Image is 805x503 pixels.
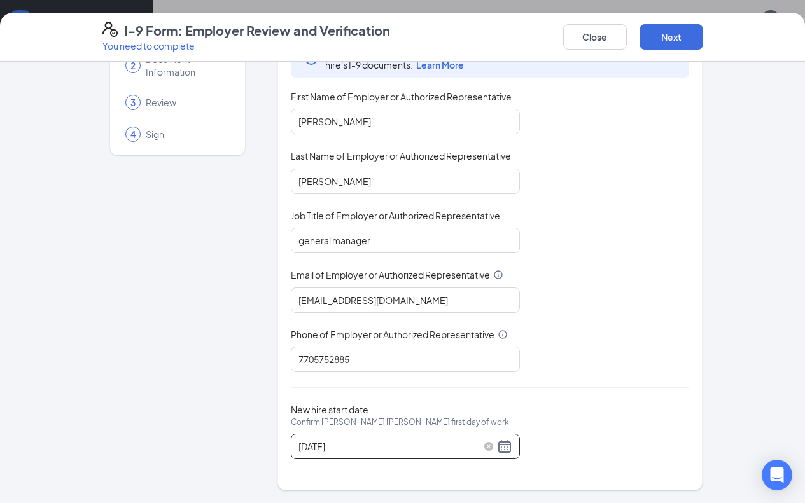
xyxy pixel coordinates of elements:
span: Confirm [PERSON_NAME] [PERSON_NAME] first day of work [291,416,509,429]
span: New hire start date [291,403,509,441]
svg: Info [498,329,508,340]
input: 10 digits only, e.g. "1231231234" [291,347,520,372]
span: Email of Employer or Authorized Representative [291,268,490,281]
p: You need to complete [102,39,390,52]
button: Next [640,24,703,50]
span: 4 [130,128,136,141]
svg: Info [493,270,503,280]
span: close-circle [484,442,493,451]
svg: FormI9EVerifyIcon [102,22,118,37]
h4: I-9 Form: Employer Review and Verification [124,22,390,39]
span: Job Title of Employer or Authorized Representative [291,209,500,222]
span: Last Name of Employer or Authorized Representative [291,149,511,162]
span: Sign [146,128,227,141]
input: Enter your last name [291,169,520,194]
input: Enter your email address [291,287,520,313]
span: First Name of Employer or Authorized Representative [291,90,512,103]
span: Document Information [146,53,227,78]
div: Open Intercom Messenger [762,460,792,490]
span: 2 [130,59,136,72]
button: Close [563,24,627,50]
input: Enter your first name [291,109,520,134]
a: Learn More [413,59,464,71]
input: 09/22/2025 [298,439,494,453]
input: Enter job title [291,228,520,253]
span: Learn More [416,59,464,71]
span: 3 [130,96,136,109]
span: Review [146,96,227,109]
span: Phone of Employer or Authorized Representative [291,328,494,341]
